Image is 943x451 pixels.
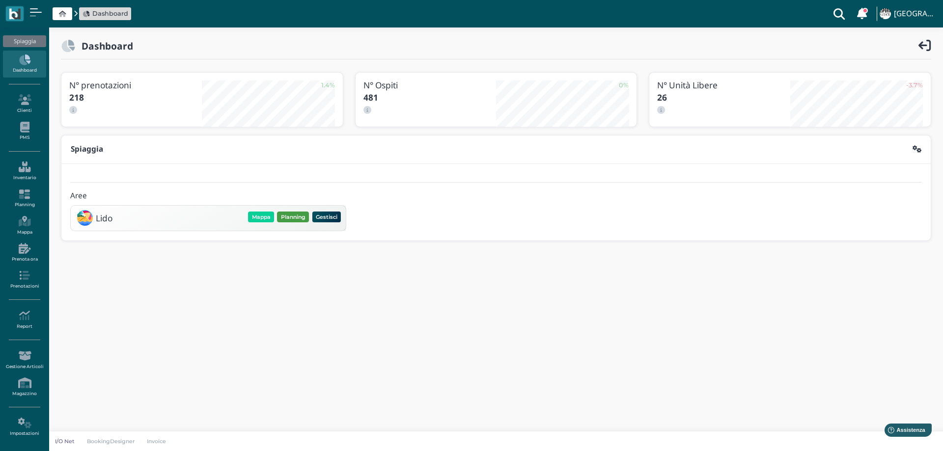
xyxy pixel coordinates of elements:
a: PMS [3,118,46,145]
a: Clienti [3,90,46,117]
h2: Dashboard [75,41,133,51]
a: Inventario [3,158,46,185]
h4: [GEOGRAPHIC_DATA] [894,10,937,18]
a: Dashboard [83,9,128,18]
b: 26 [657,92,667,103]
a: Mappa [3,212,46,239]
button: Gestisci [312,212,341,222]
span: Dashboard [92,9,128,18]
div: Spiaggia [3,35,46,47]
a: ... [GEOGRAPHIC_DATA] [878,2,937,26]
iframe: Help widget launcher [873,421,935,443]
h3: N° prenotazioni [69,80,202,90]
h3: N° Unità Libere [657,80,790,90]
img: ... [880,8,890,19]
b: Spiaggia [71,144,103,154]
h3: N° Ospiti [363,80,496,90]
b: 481 [363,92,378,103]
button: Planning [277,212,309,222]
a: Prenotazioni [3,266,46,293]
img: logo [9,8,20,20]
button: Mappa [248,212,274,222]
h4: Aree [70,192,87,200]
a: Dashboard [3,51,46,78]
span: Assistenza [29,8,65,15]
h3: Lido [96,213,112,223]
a: Prenota ora [3,239,46,266]
b: 218 [69,92,84,103]
a: Planning [3,185,46,212]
